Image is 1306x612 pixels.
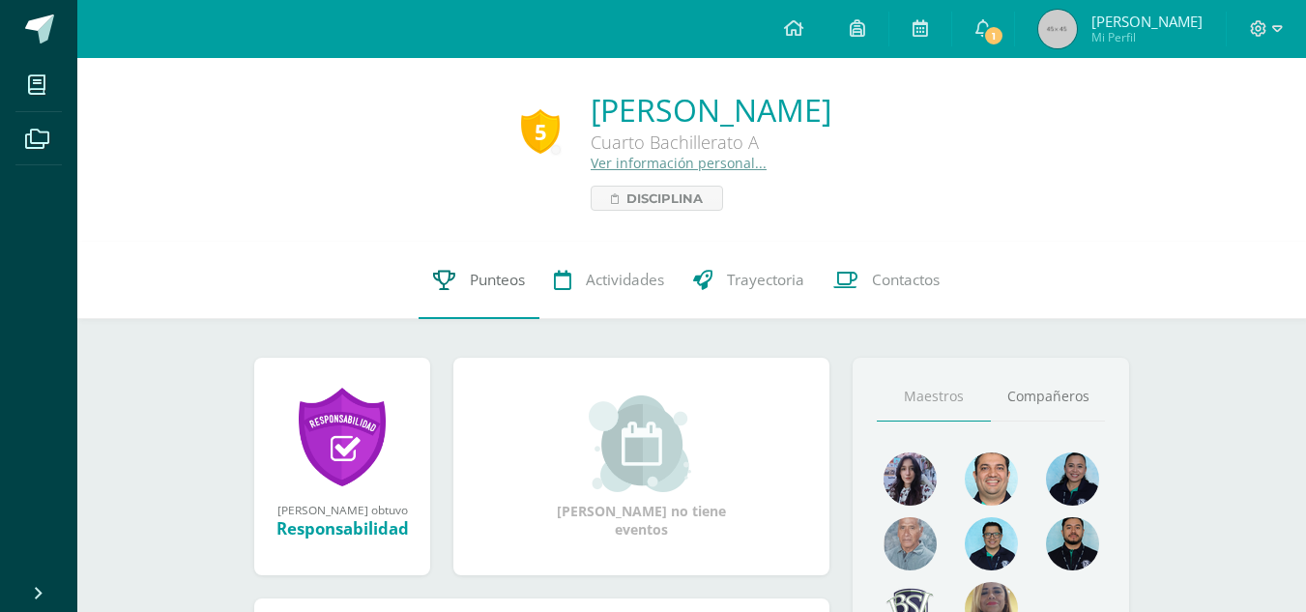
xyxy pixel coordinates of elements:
[626,187,703,210] span: Disciplina
[539,242,679,319] a: Actividades
[586,270,664,290] span: Actividades
[274,502,411,517] div: [PERSON_NAME] obtuvo
[1046,452,1099,506] img: 4fefb2d4df6ade25d47ae1f03d061a50.png
[1091,12,1203,31] span: [PERSON_NAME]
[884,452,937,506] img: 31702bfb268df95f55e840c80866a926.png
[727,270,804,290] span: Trayectoria
[274,517,411,539] div: Responsabilidad
[819,242,954,319] a: Contactos
[419,242,539,319] a: Punteos
[591,154,767,172] a: Ver información personal...
[1038,10,1077,48] img: 45x45
[872,270,940,290] span: Contactos
[983,25,1004,46] span: 1
[877,372,991,422] a: Maestros
[991,372,1105,422] a: Compañeros
[470,270,525,290] span: Punteos
[521,109,560,154] div: 5
[591,186,723,211] a: Disciplina
[545,395,739,539] div: [PERSON_NAME] no tiene eventos
[591,89,831,131] a: [PERSON_NAME]
[884,517,937,570] img: 55ac31a88a72e045f87d4a648e08ca4b.png
[965,517,1018,570] img: d220431ed6a2715784848fdc026b3719.png
[1046,517,1099,570] img: 2207c9b573316a41e74c87832a091651.png
[589,395,694,492] img: event_small.png
[591,131,831,154] div: Cuarto Bachillerato A
[965,452,1018,506] img: 677c00e80b79b0324b531866cf3fa47b.png
[679,242,819,319] a: Trayectoria
[1091,29,1203,45] span: Mi Perfil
